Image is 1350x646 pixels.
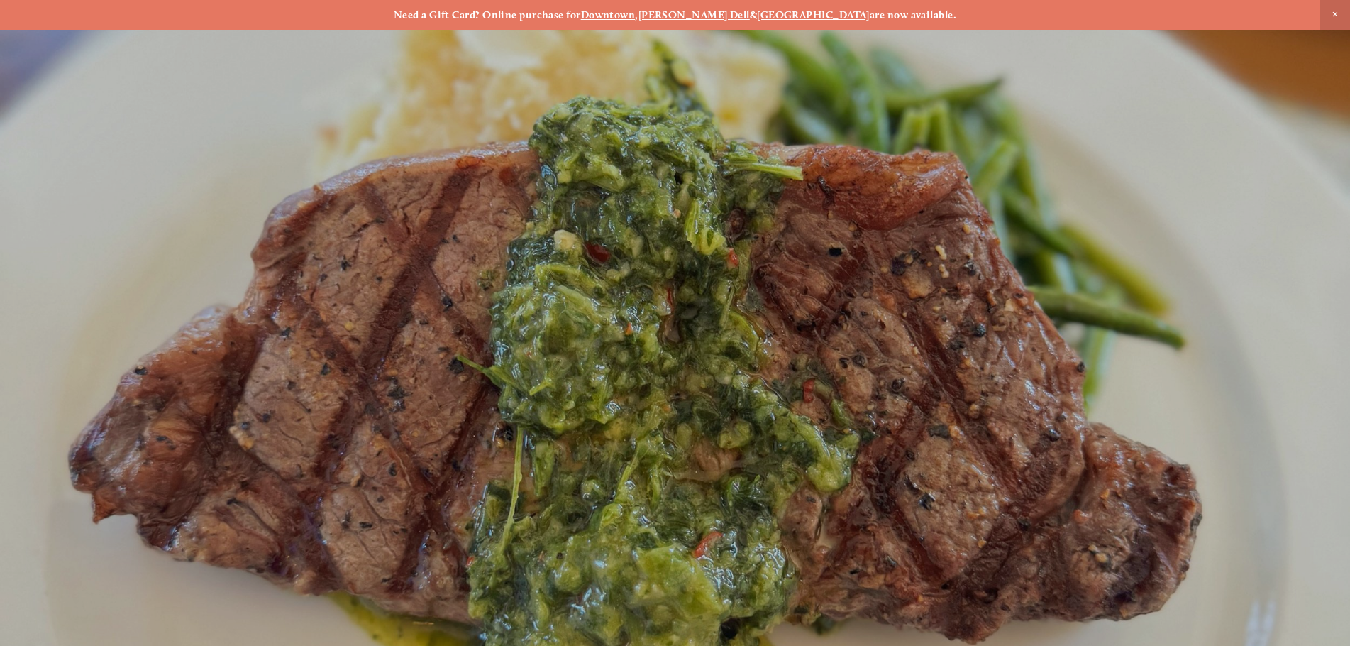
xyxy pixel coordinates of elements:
strong: , [635,9,638,21]
strong: are now available. [870,9,956,21]
a: [PERSON_NAME] Dell [638,9,750,21]
a: Downtown [581,9,636,21]
strong: Need a Gift Card? Online purchase for [394,9,581,21]
a: [GEOGRAPHIC_DATA] [757,9,870,21]
strong: & [750,9,757,21]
